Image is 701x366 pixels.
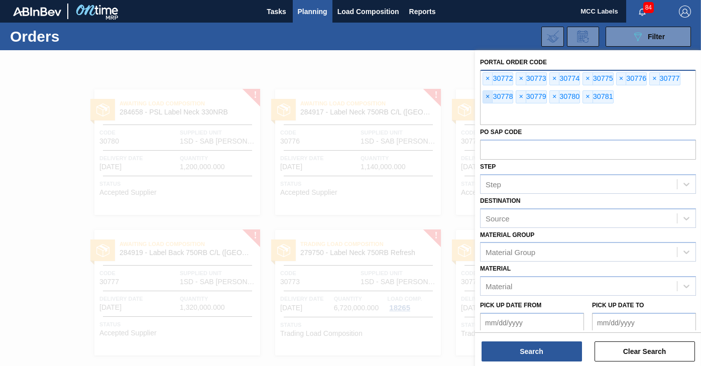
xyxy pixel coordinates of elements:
button: Notifications [626,5,658,19]
h1: Orders [10,31,152,42]
label: Destination [480,197,520,204]
div: 30778 [483,90,513,103]
div: 30780 [549,90,580,103]
div: Import Order Negotiation [541,27,564,47]
span: × [516,91,526,103]
div: Material [486,282,512,291]
span: × [583,91,593,103]
div: 30773 [516,72,546,85]
span: Load Composition [337,6,399,18]
label: Pick up Date from [480,302,541,309]
span: × [617,73,626,85]
div: 30781 [582,90,613,103]
span: × [483,91,493,103]
span: × [516,73,526,85]
button: Filter [606,27,691,47]
span: Filter [648,33,665,41]
label: Step [480,163,496,170]
label: Pick up Date to [592,302,644,309]
label: PO SAP Code [480,129,522,136]
div: Order Review Request [567,27,599,47]
span: × [650,73,659,85]
span: Tasks [266,6,288,18]
span: × [583,73,593,85]
div: 30777 [649,72,680,85]
label: Material [480,265,511,272]
div: 30779 [516,90,546,103]
img: TNhmsLtSVTkK8tSr43FrP2fwEKptu5GPRR3wAAAABJRU5ErkJggg== [13,7,61,16]
div: Step [486,180,501,188]
div: 30774 [549,72,580,85]
div: 30772 [483,72,513,85]
div: Material Group [486,248,535,257]
div: 30776 [616,72,647,85]
span: × [550,91,559,103]
span: × [483,73,493,85]
div: Source [486,214,510,222]
span: Planning [298,6,327,18]
label: Portal Order Code [480,59,547,66]
input: mm/dd/yyyy [592,313,696,333]
span: Reports [409,6,436,18]
div: 30775 [582,72,613,85]
span: 84 [643,2,654,13]
img: Logout [679,6,691,18]
label: Material Group [480,231,534,238]
span: × [550,73,559,85]
input: mm/dd/yyyy [480,313,584,333]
